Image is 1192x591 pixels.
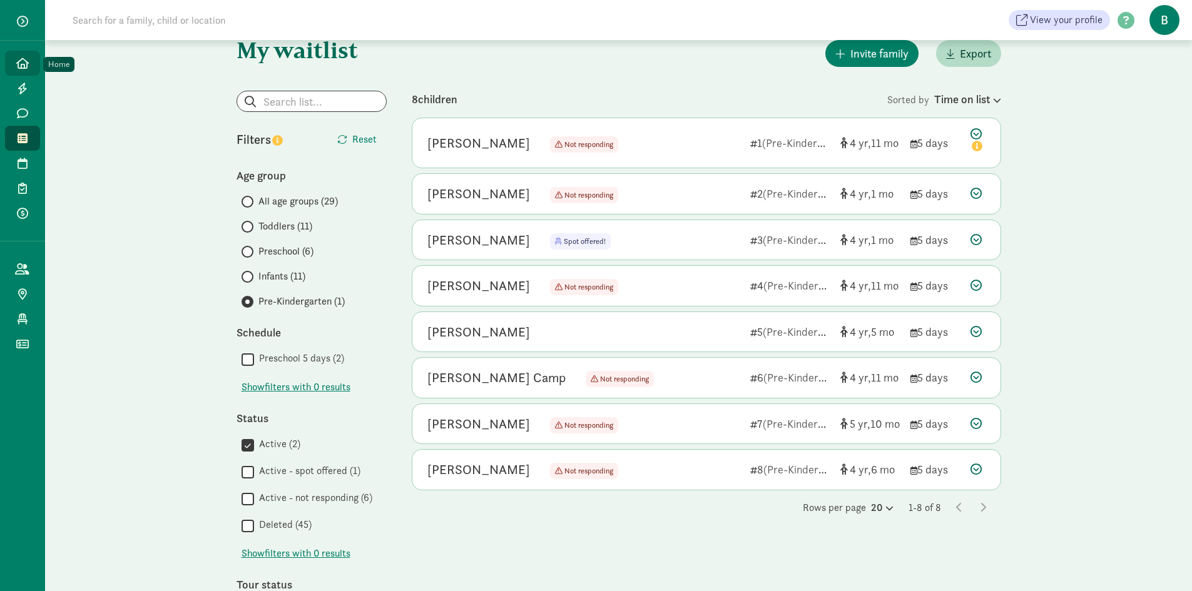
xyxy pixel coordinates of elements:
[910,185,960,202] div: 5 days
[763,186,852,201] span: (Pre-Kindergarten)
[750,134,830,151] div: 1
[564,190,613,200] span: Not responding
[258,244,313,259] span: Preschool (6)
[850,233,871,247] span: 4
[258,269,305,284] span: Infants (11)
[910,461,960,478] div: 5 days
[871,462,895,477] span: 6
[586,371,654,387] span: Not responding
[564,236,606,246] span: Spot offered!
[850,136,871,150] span: 4
[910,277,960,294] div: 5 days
[763,325,852,339] span: (Pre-Kindergarten)
[960,45,991,62] span: Export
[871,325,894,339] span: 5
[750,461,830,478] div: 8
[550,187,618,203] span: Not responding
[427,230,530,250] div: Elijah Anguiano-Lopez
[550,233,611,250] span: Spot offered!
[840,134,900,151] div: [object Object]
[352,132,377,147] span: Reset
[840,185,900,202] div: [object Object]
[871,136,899,150] span: 11
[427,368,566,388] div: Walker Camp
[750,415,830,432] div: 7
[850,45,909,62] span: Invite family
[840,369,900,386] div: [object Object]
[840,461,900,478] div: [object Object]
[871,278,899,293] span: 11
[750,185,830,202] div: 2
[48,58,69,71] div: Home
[242,546,350,561] button: Showfilters with 0 results
[254,437,300,452] label: Active (2)
[825,40,919,67] button: Invite family
[254,517,312,532] label: Deleted (45)
[850,186,871,201] span: 4
[600,374,649,384] span: Not responding
[763,417,852,431] span: (Pre-Kindergarten)
[850,370,871,385] span: 4
[258,194,338,209] span: All age groups (29)
[871,186,894,201] span: 1
[237,130,312,149] div: Filters
[887,91,1001,108] div: Sorted by
[850,417,870,431] span: 5
[327,127,387,152] button: Reset
[237,91,386,111] input: Search list...
[237,167,387,184] div: Age group
[1009,10,1110,30] a: View your profile
[237,38,387,63] h1: My waitlist
[910,369,960,386] div: 5 days
[427,460,530,480] div: Ramiyah Richardson
[550,279,618,295] span: Not responding
[258,219,312,234] span: Toddlers (11)
[750,277,830,294] div: 4
[840,277,900,294] div: [object Object]
[258,294,345,309] span: Pre-Kindergarten (1)
[840,415,900,432] div: [object Object]
[763,370,852,385] span: (Pre-Kindergarten)
[254,463,360,478] label: Active - spot offered (1)
[936,40,1001,67] button: Export
[1030,13,1103,28] span: View your profile
[242,380,350,395] button: Showfilters with 0 results
[427,414,530,434] div: Octavia Grothen-Twilegar
[412,500,1001,515] div: Rows per page 1-8 of 8
[242,380,350,395] span: Show filters with 0 results
[763,462,852,477] span: (Pre-Kindergarten)
[550,463,618,479] span: Not responding
[550,136,618,153] span: Not responding
[934,91,1001,108] div: Time on list
[564,282,613,292] span: Not responding
[1149,5,1179,35] span: B
[427,322,530,342] div: Ahmad Ferdaws sultani
[427,133,530,153] div: Willow Underhill
[1129,531,1192,591] iframe: Chat Widget
[850,462,871,477] span: 4
[564,420,613,430] span: Not responding
[910,231,960,248] div: 5 days
[850,278,871,293] span: 4
[237,324,387,341] div: Schedule
[871,233,894,247] span: 1
[65,8,416,33] input: Search for a family, child or location
[870,417,900,431] span: 10
[910,323,960,340] div: 5 days
[237,410,387,427] div: Status
[564,139,613,149] span: Not responding
[550,417,618,433] span: Not responding
[564,466,613,476] span: Not responding
[763,278,852,293] span: (Pre-Kindergarten)
[750,231,830,248] div: 3
[910,415,960,432] div: 5 days
[750,369,830,386] div: 6
[840,323,900,340] div: [object Object]
[427,276,530,296] div: Sophie Smith
[427,184,530,204] div: Stefan L
[412,91,887,108] div: 8 children
[871,500,894,515] div: 20
[750,323,830,340] div: 5
[763,233,852,247] span: (Pre-Kindergarten)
